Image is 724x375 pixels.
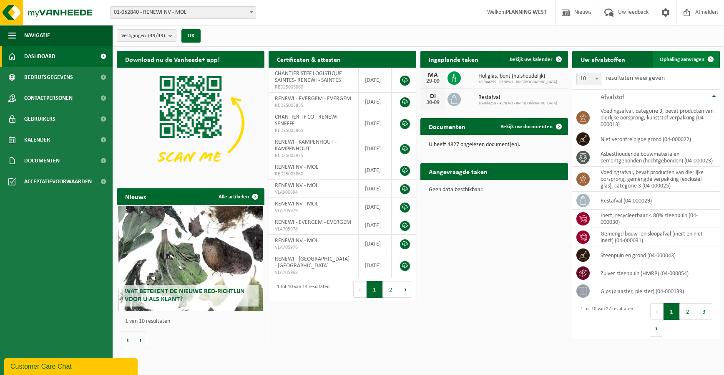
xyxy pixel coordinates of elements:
[121,332,134,348] button: Vorige
[367,281,383,298] button: 1
[606,75,665,81] label: resultaten weergeven
[510,57,553,62] span: Bekijk uw kalender
[594,282,720,300] td: gips (plaaster, pleister) (04-000139)
[275,164,318,170] span: RENEWI NV - MOL
[110,6,256,19] span: 01-052840 - RENEWI NV - MOL
[121,30,165,42] span: Vestigingen
[359,111,392,136] td: [DATE]
[577,73,601,85] span: 10
[594,246,720,264] td: steenpuin en grond (04-000043)
[664,303,680,320] button: 1
[594,167,720,192] td: voedingsafval, bevat producten van dierlijke oorsprong, gemengde verpakking (exclusief glas), cat...
[478,94,557,101] span: Restafval
[275,182,318,189] span: RENEWI NV - MOL
[24,46,55,67] span: Dashboard
[118,206,263,311] a: Wat betekent de nieuwe RED-richtlijn voor u als klant?
[576,302,633,337] div: 1 tot 10 van 27 resultaten
[275,96,351,102] span: RENEWI - EVERGEM - EVERGEM
[275,219,351,226] span: RENEWI - EVERGEM - EVERGEM
[4,357,139,375] iframe: chat widget
[660,57,704,62] span: Ophaling aanvragen
[359,93,392,111] td: [DATE]
[117,51,228,67] h2: Download nu de Vanheede+ app!
[117,188,154,205] h2: Nieuws
[275,256,349,269] span: RENEWI - [GEOGRAPHIC_DATA] - [GEOGRAPHIC_DATA]
[275,152,352,159] span: RED25003875
[506,9,547,15] strong: PLANNING WEST
[650,320,663,337] button: Next
[275,226,352,233] span: VLA705978
[275,127,352,134] span: RED25003865
[594,192,720,210] td: restafval (04-000029)
[359,68,392,93] td: [DATE]
[594,264,720,282] td: zuiver steenpuin (HMRP) (04-000054)
[275,189,352,196] span: VLA900894
[148,33,165,38] count: (49/49)
[181,29,201,43] button: OK
[117,29,176,42] button: Vestigingen(49/49)
[696,303,712,320] button: 3
[269,51,349,67] h2: Certificaten & attesten
[212,188,264,205] a: Alle artikelen
[500,124,553,129] span: Bekijk uw documenten
[420,118,474,134] h2: Documenten
[420,163,496,180] h2: Aangevraagde taken
[650,303,664,320] button: Previous
[383,281,399,298] button: 2
[399,281,412,298] button: Next
[24,67,73,88] span: Bedrijfsgegevens
[275,244,352,251] span: VLA705976
[359,161,392,180] td: [DATE]
[275,269,352,276] span: VLA705968
[275,84,352,91] span: RED25003880
[601,94,624,101] span: Afvalstof
[594,228,720,246] td: gemengd bouw- en sloopafval (inert en niet inert) (04-000031)
[24,171,92,192] span: Acceptatievoorwaarden
[359,235,392,253] td: [DATE]
[478,73,557,80] span: Hol glas, bont (huishoudelijk)
[680,303,696,320] button: 2
[275,171,352,177] span: RED25003860
[24,25,50,46] span: Navigatie
[125,288,245,303] span: Wat betekent de nieuwe RED-richtlijn voor u als klant?
[117,68,264,179] img: Download de VHEPlus App
[594,130,720,148] td: niet verontreinigde grond (04-000022)
[111,7,256,18] span: 01-052840 - RENEWI NV - MOL
[425,79,441,84] div: 29-09
[594,148,720,167] td: asbesthoudende bouwmaterialen cementgebonden (hechtgebonden) (04-000023)
[359,216,392,235] td: [DATE]
[420,51,487,67] h2: Ingeplande taken
[359,180,392,198] td: [DATE]
[429,187,560,193] p: Geen data beschikbaar.
[134,332,147,348] button: Volgende
[24,150,60,171] span: Documenten
[425,100,441,106] div: 30-09
[275,201,318,207] span: RENEWI NV - MOL
[125,319,260,324] p: 1 van 10 resultaten
[572,51,633,67] h2: Uw afvalstoffen
[359,253,392,278] td: [DATE]
[275,139,337,152] span: RENEWI - KAMPENHOUT - KAMPENHOUT
[425,72,441,79] div: MA
[478,80,557,85] span: 10-944259 - RENEWI - RN [GEOGRAPHIC_DATA]
[494,118,567,135] a: Bekijk uw documenten
[275,114,341,127] span: CHANTIER TF CO - RENEWI - SENEFFE
[429,142,560,148] p: U heeft 4827 ongelezen document(en).
[275,208,352,214] span: VLA705979
[478,101,557,106] span: 10-944259 - RENEWI - RN [GEOGRAPHIC_DATA]
[273,280,329,299] div: 1 tot 10 van 14 resultaten
[275,238,318,244] span: RENEWI NV - MOL
[275,102,352,109] span: RED25003855
[24,109,55,129] span: Gebruikers
[353,281,367,298] button: Previous
[594,105,720,130] td: voedingsafval, categorie 3, bevat producten van dierlijke oorsprong, kunststof verpakking (04-000...
[576,73,601,85] span: 10
[275,71,342,84] span: CHANTIER STEF LOGISTIQUE SAINTES- RENEWI - SAINTES
[359,198,392,216] td: [DATE]
[425,93,441,100] div: DI
[359,136,392,161] td: [DATE]
[594,210,720,228] td: inert, recycleerbaar < 80% steenpuin (04-000030)
[24,129,50,150] span: Kalender
[503,51,567,68] a: Bekijk uw kalender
